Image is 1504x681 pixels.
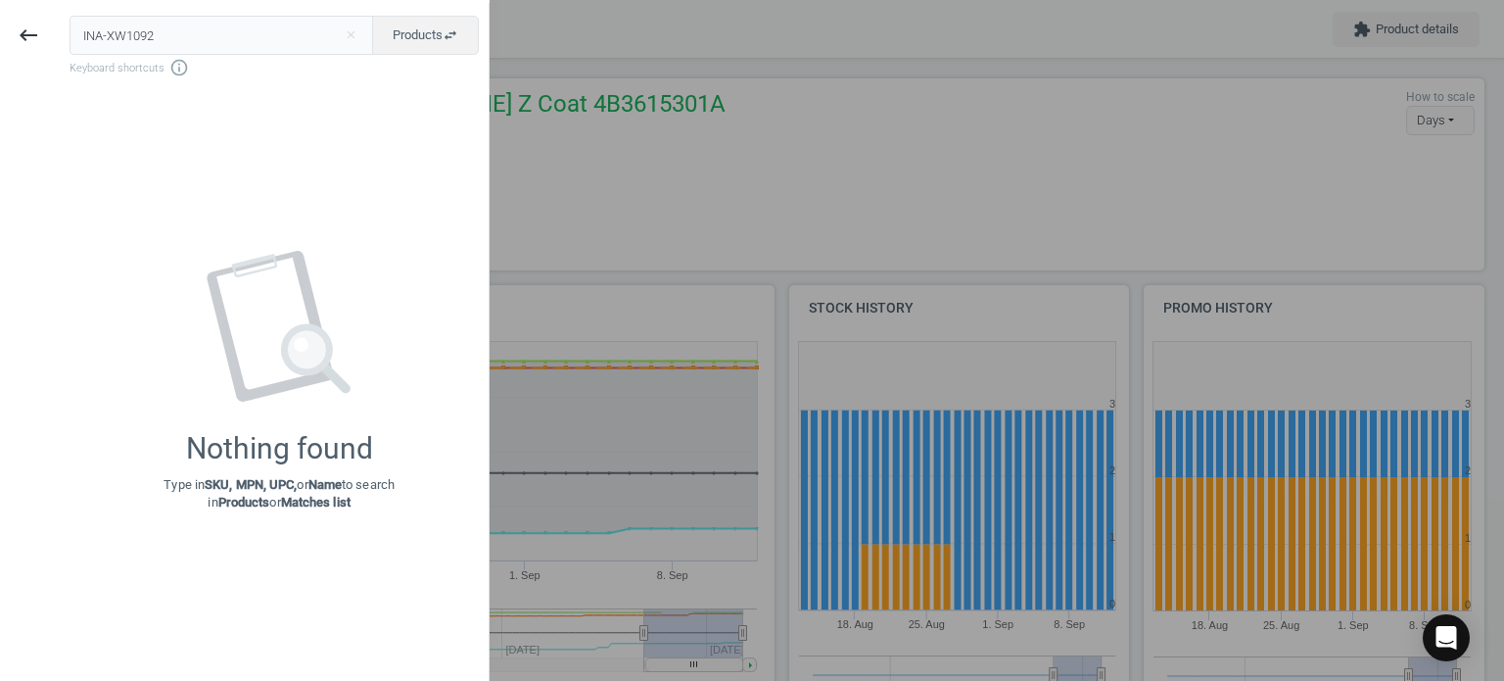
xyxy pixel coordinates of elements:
[17,24,40,47] i: keyboard_backspace
[443,27,458,43] i: swap_horiz
[218,495,270,510] strong: Products
[281,495,351,510] strong: Matches list
[308,477,342,492] strong: Name
[70,16,374,55] input: Enter the SKU or product name
[336,26,365,44] button: Close
[372,16,479,55] button: Productsswap_horiz
[6,13,51,59] button: keyboard_backspace
[186,431,373,466] div: Nothing found
[205,477,297,492] strong: SKU, MPN, UPC,
[70,58,479,77] span: Keyboard shortcuts
[169,58,189,77] i: info_outline
[1423,614,1470,661] div: Open Intercom Messenger
[164,476,395,511] p: Type in or to search in or
[393,26,458,44] span: Products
